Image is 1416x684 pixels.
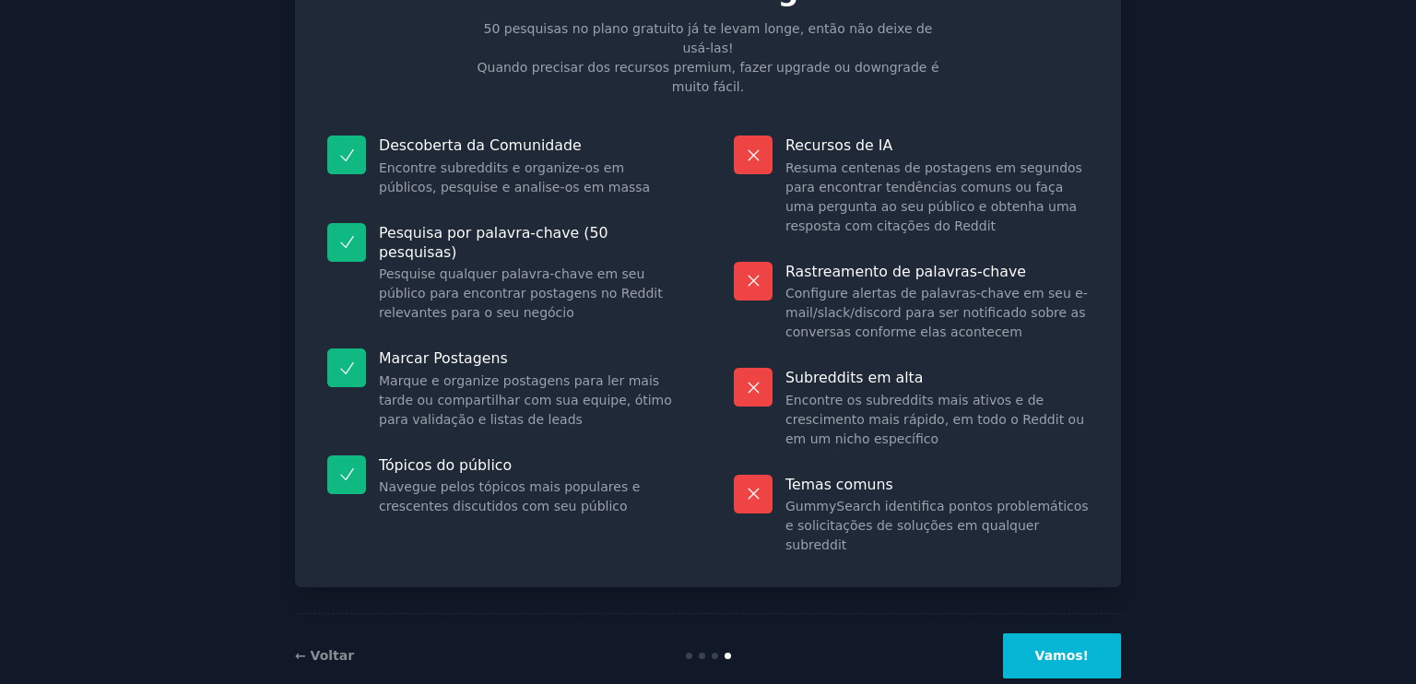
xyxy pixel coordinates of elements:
[785,136,892,154] font: Recursos de IA
[379,349,508,367] font: Marcar Postagens
[785,160,1082,233] font: Resuma centenas de postagens em segundos para encontrar tendências comuns ou faça uma pergunta ao...
[295,648,354,663] a: ← Voltar
[379,479,640,513] font: Navegue pelos tópicos mais populares e crescentes discutidos com seu público
[785,476,893,493] font: Temas comuns
[785,393,1084,446] font: Encontre os subreddits mais ativos e de crescimento mais rápido, em todo o Reddit ou em um nicho ...
[379,224,608,261] font: Pesquisa por palavra-chave (50 pesquisas)
[478,60,939,94] font: Quando precisar dos recursos premium, fazer upgrade ou downgrade é muito fácil.
[1035,648,1089,663] font: Vamos!
[379,266,663,320] font: Pesquise qualquer palavra-chave em seu público para encontrar postagens no Reddit relevantes para...
[785,263,1026,280] font: Rastreamento de palavras-chave
[379,373,672,427] font: Marque e organize postagens para ler mais tarde ou compartilhar com sua equipe, ótimo para valida...
[379,136,582,154] font: Descoberta da Comunidade
[379,160,650,195] font: Encontre subreddits e organize-os em públicos, pesquise e analise-os em massa
[785,286,1088,339] font: Configure alertas de palavras-chave em seu e-mail/slack/discord para ser notificado sobre as conv...
[484,21,933,55] font: 50 pesquisas no plano gratuito já te levam longe, então não deixe de usá-las!
[785,369,923,386] font: Subreddits em alta
[379,456,512,474] font: Tópicos do público
[1003,633,1121,678] button: Vamos!
[785,499,1089,552] font: GummySearch identifica pontos problemáticos e solicitações de soluções em qualquer subreddit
